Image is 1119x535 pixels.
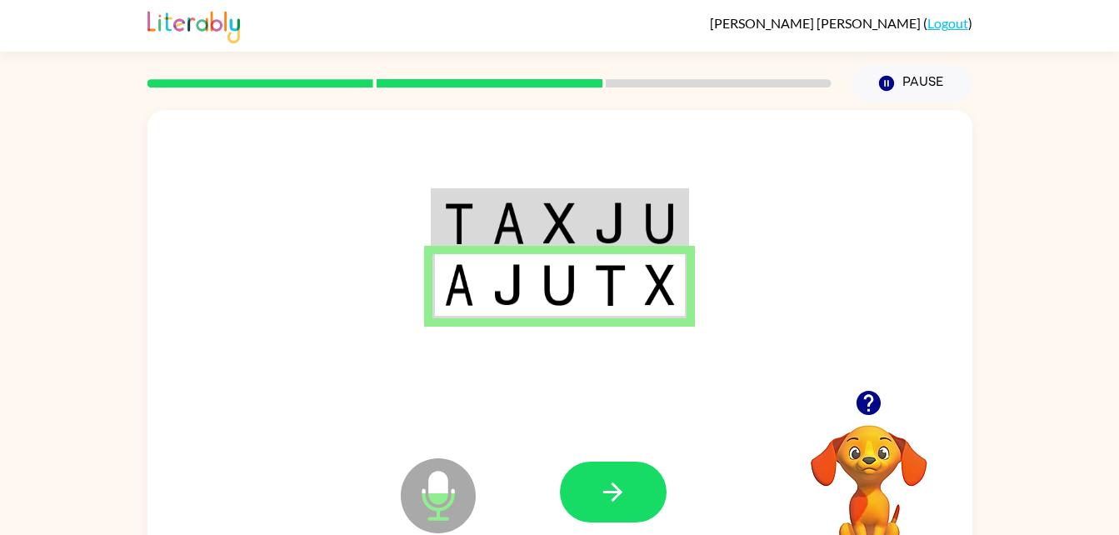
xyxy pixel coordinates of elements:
img: u [543,264,575,306]
button: Pause [852,64,972,102]
img: t [594,264,626,306]
img: j [492,264,524,306]
img: x [645,264,675,306]
img: u [645,202,675,244]
img: x [543,202,575,244]
img: a [444,264,474,306]
div: ( ) [710,15,972,31]
span: [PERSON_NAME] [PERSON_NAME] [710,15,923,31]
img: j [594,202,626,244]
img: a [492,202,524,244]
img: Literably [147,7,240,43]
a: Logout [927,15,968,31]
img: t [444,202,474,244]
